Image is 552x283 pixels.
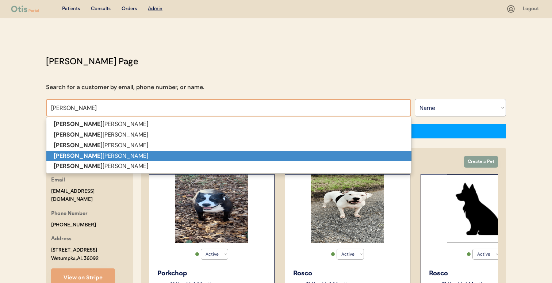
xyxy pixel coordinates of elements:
[148,6,162,11] u: Admin
[46,55,138,68] div: [PERSON_NAME] Page
[447,175,520,243] img: Rectangle%2029.svg
[157,269,267,279] div: Porkchop
[122,5,137,13] div: Orders
[311,175,384,243] img: IMG_2800.png
[54,162,103,170] strong: [PERSON_NAME]
[46,119,411,130] p: [PERSON_NAME]
[91,5,111,13] div: Consults
[54,152,103,160] strong: [PERSON_NAME]
[54,131,103,138] strong: [PERSON_NAME]
[51,210,88,219] div: Phone Number
[523,5,541,13] div: Logout
[51,235,72,244] div: Address
[51,221,96,229] div: [PHONE_NUMBER]
[46,99,411,116] input: Search by name
[51,176,65,185] div: Email
[46,83,204,92] div: Search for a customer by email, phone number, or name.
[51,246,99,263] div: [STREET_ADDRESS] Wetumpka, AL 36092
[46,130,411,140] p: [PERSON_NAME]
[464,156,498,168] button: Create a Pet
[175,175,248,243] img: IMG_1849.png
[429,269,538,279] div: Rosco
[46,161,411,172] p: [PERSON_NAME]
[54,141,103,149] strong: [PERSON_NAME]
[51,187,133,204] div: [EMAIL_ADDRESS][DOMAIN_NAME]
[293,269,403,279] div: Rosco
[54,120,103,128] strong: [PERSON_NAME]
[46,151,411,161] p: [PERSON_NAME]
[46,140,411,151] p: [PERSON_NAME]
[62,5,80,13] div: Patients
